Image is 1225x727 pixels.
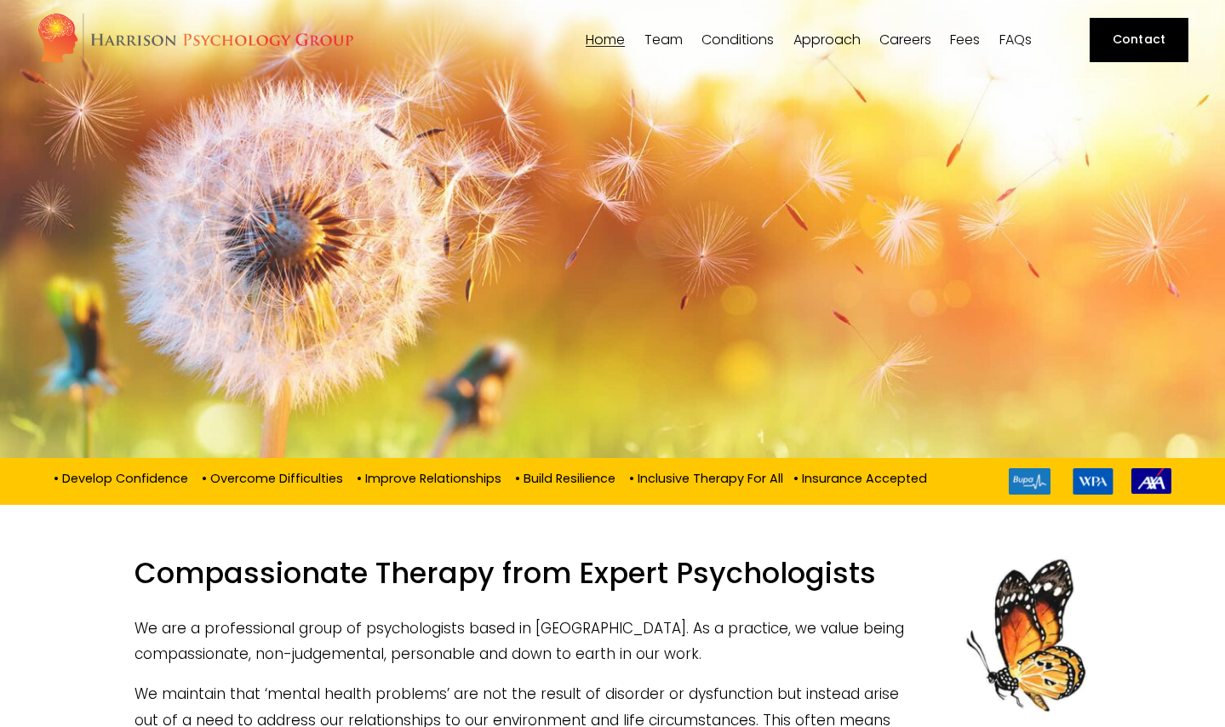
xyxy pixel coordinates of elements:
[701,33,774,47] span: Conditions
[950,31,980,48] a: Fees
[793,33,861,47] span: Approach
[1090,18,1188,62] a: Contact
[644,33,683,47] span: Team
[54,468,927,487] p: • Develop Confidence • Overcome Difficulties • Improve Relationships • Build Resilience • Inclusi...
[37,12,354,67] img: Harrison Psychology Group
[999,31,1032,48] a: FAQs
[586,31,625,48] a: Home
[701,31,774,48] a: folder dropdown
[879,31,931,48] a: Careers
[793,31,861,48] a: folder dropdown
[135,615,1090,667] p: We are a professional group of psychologists based in [GEOGRAPHIC_DATA]. As a practice, we value ...
[644,31,683,48] a: folder dropdown
[135,556,1090,601] h1: Compassionate Therapy from Expert Psychologists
